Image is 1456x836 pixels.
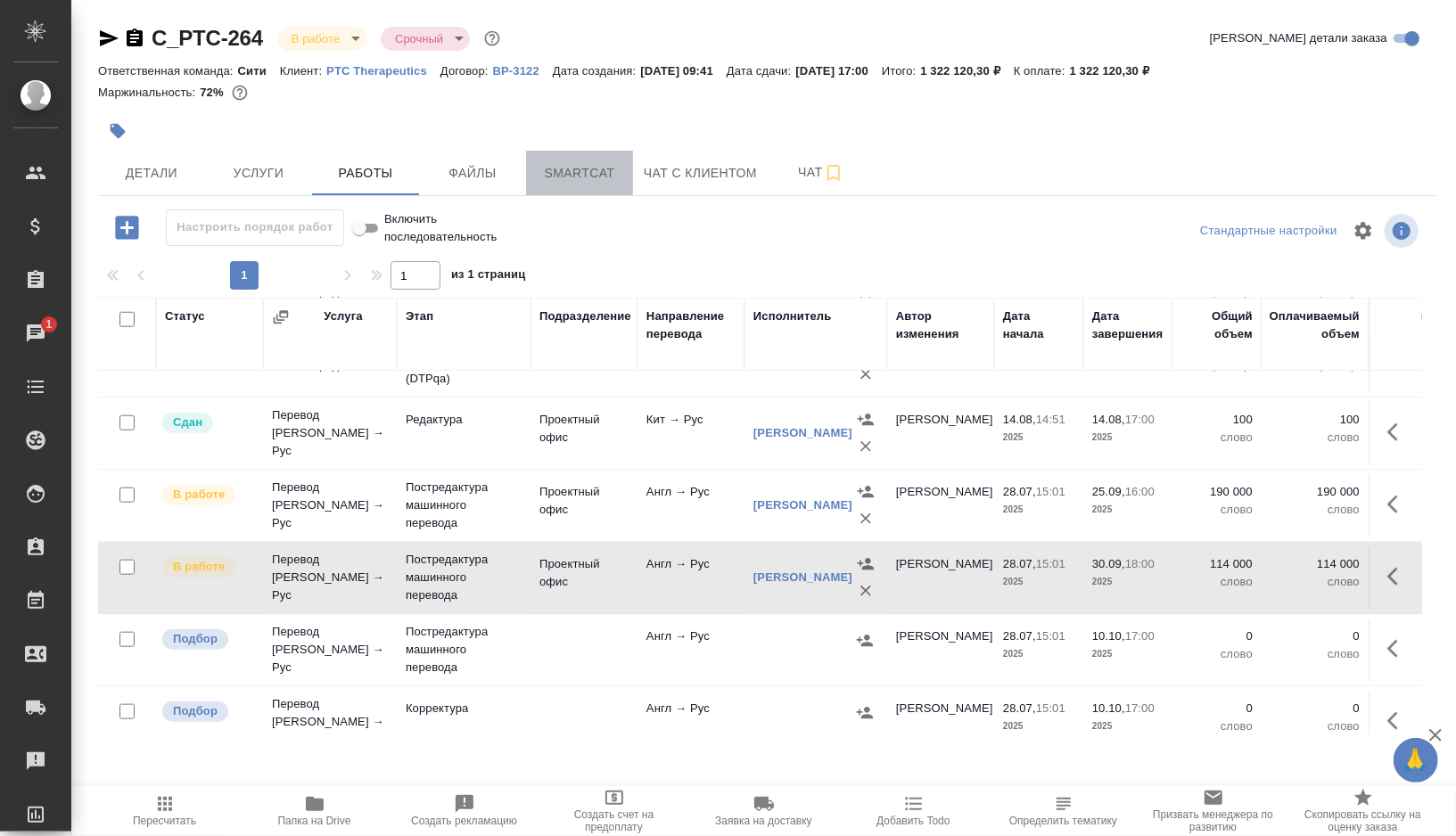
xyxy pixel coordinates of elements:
p: 14:51 [1036,413,1065,426]
td: Проектный офис [531,474,638,537]
p: Итого: [882,64,920,78]
p: 28.07, [1003,701,1036,715]
p: слово [1181,717,1253,735]
p: 0 [1181,627,1253,645]
div: split button [1196,217,1342,245]
p: слово [1271,501,1360,519]
p: 1 322 120,30 ₽ [1070,64,1163,78]
span: Детали [109,162,194,184]
p: 2025 [1003,501,1074,519]
td: [PERSON_NAME] [887,546,994,609]
p: PTC Therapeutics [326,64,440,78]
div: Исполнитель выполняет работу [160,483,254,507]
p: 0 [1181,700,1253,717]
p: 190 000 [1271,483,1360,501]
button: Добавить тэг [98,111,137,151]
button: В работе [286,31,345,46]
td: [PERSON_NAME] [887,474,994,537]
p: слово [1181,645,1253,663]
p: [DATE] 17:00 [795,64,882,78]
p: 0 [1271,700,1360,717]
button: Здесь прячутся важные кнопки [1377,555,1419,598]
p: 15:01 [1036,557,1065,570]
td: Англ → Рус [638,474,744,537]
p: 15:01 [1036,629,1065,643]
button: Скопировать ссылку на оценку заказа [1288,786,1438,836]
p: 2025 [1092,645,1164,663]
button: Здесь прячутся важные кнопки [1377,627,1419,670]
div: Общий объем [1181,307,1253,343]
a: [PERSON_NAME] [753,498,852,512]
p: Дата сдачи: [727,64,795,78]
button: Призвать менеджера по развитию [1139,786,1288,836]
div: Этап [406,307,433,325]
p: слово [1271,717,1360,735]
p: 17:00 [1125,629,1155,643]
a: 1 [4,311,67,356]
span: Заявка на доставку [715,815,811,827]
div: Можно подбирать исполнителей [160,700,254,724]
button: Назначить [851,627,878,654]
span: Определить тематику [1009,815,1117,827]
p: 28.07, [1003,629,1036,643]
div: Исполнитель выполняет работу [160,555,254,579]
button: Пересчитать [90,786,240,836]
p: [DATE] 09:41 [640,64,727,78]
td: [PERSON_NAME] [887,691,994,753]
p: Сдан [173,414,202,431]
span: Услуги [216,162,301,184]
td: Перевод [PERSON_NAME] → Рус [263,470,397,541]
div: Исполнитель [753,307,832,325]
button: Здесь прячутся важные кнопки [1377,411,1419,454]
p: Ответственная команда: [98,64,238,78]
button: Скопировать ссылку [124,28,145,49]
p: Дата создания: [553,64,640,78]
p: слово [1271,429,1360,447]
button: 🙏 [1394,738,1438,783]
p: 2025 [1092,717,1164,735]
span: Скопировать ссылку на оценку заказа [1299,808,1427,833]
span: Посмотреть информацию [1385,214,1422,248]
p: 2025 [1092,501,1164,519]
p: 2025 [1003,429,1074,447]
span: Smartcat [537,162,622,184]
span: Файлы [430,162,515,184]
td: Проектный офис [531,402,638,464]
button: Папка на Drive [240,786,390,836]
p: слово [1181,501,1253,519]
p: Подбор [173,702,218,720]
td: [PERSON_NAME] [887,619,994,681]
a: ВР-3122 [493,62,553,78]
p: Редактура [406,411,522,429]
span: Чат с клиентом [644,162,757,184]
p: 1 322 120,30 ₽ [920,64,1013,78]
td: Англ → Рус [638,691,744,753]
p: 17:00 [1125,701,1155,715]
td: Англ → Рус [638,619,744,681]
p: 190 000 [1181,483,1253,501]
button: Создать счет на предоплату [539,786,689,836]
div: Автор изменения [896,307,985,343]
p: 10.10, [1092,701,1125,715]
span: Работы [323,162,408,184]
button: Добавить работу [103,209,152,246]
span: Создать рекламацию [411,815,517,827]
div: Услуга [324,307,362,325]
div: Дата завершения [1092,307,1164,343]
p: 14.08, [1003,413,1036,426]
p: слово [1181,573,1253,591]
p: 2025 [1092,429,1164,447]
p: слово [1271,573,1360,591]
td: Перевод [PERSON_NAME] → Рус [263,686,397,758]
p: 114 000 [1181,555,1253,573]
p: 17:00 [1125,413,1155,426]
p: 2025 [1003,645,1074,663]
td: Англ → Рус [638,546,744,609]
p: Постредактура машинного перевода [406,479,522,532]
td: Перевод [PERSON_NAME] → Рус [263,542,397,613]
svg: Подписаться [823,162,844,184]
p: 10.10, [1092,629,1125,643]
p: Договор: [440,64,493,78]
p: Маржинальность: [98,86,200,99]
button: Определить тематику [989,786,1139,836]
